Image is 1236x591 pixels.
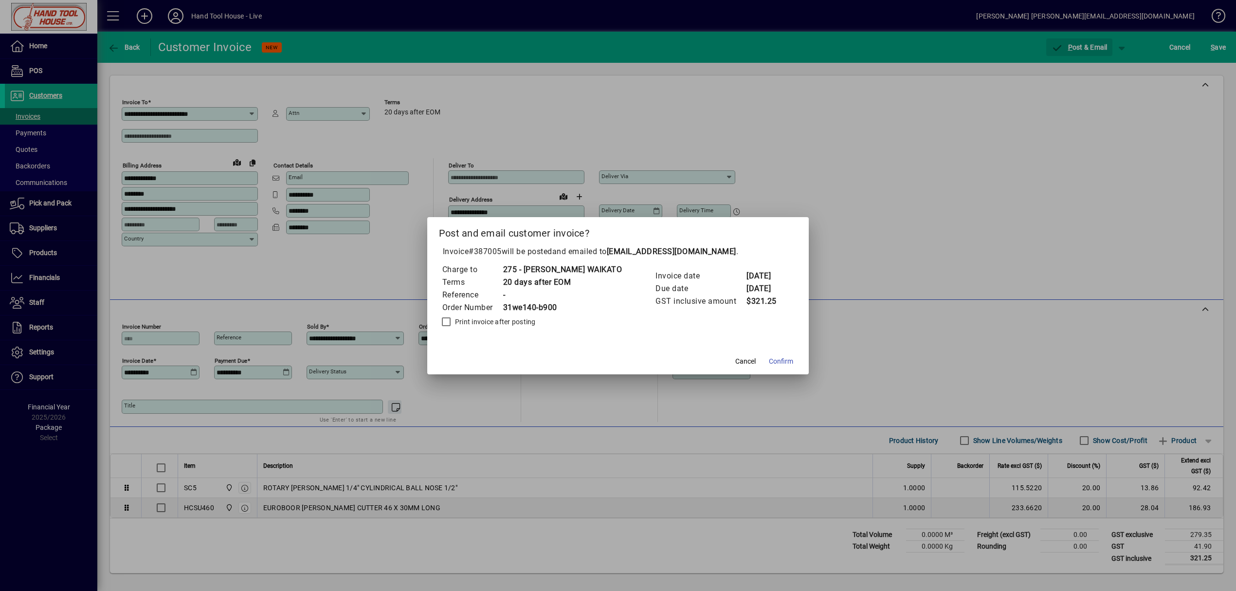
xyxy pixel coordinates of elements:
[746,270,785,282] td: [DATE]
[442,263,503,276] td: Charge to
[746,282,785,295] td: [DATE]
[746,295,785,308] td: $321.25
[503,289,622,301] td: -
[442,301,503,314] td: Order Number
[735,356,756,367] span: Cancel
[503,276,622,289] td: 20 days after EOM
[453,317,536,327] label: Print invoice after posting
[442,289,503,301] td: Reference
[607,247,736,256] b: [EMAIL_ADDRESS][DOMAIN_NAME]
[655,270,746,282] td: Invoice date
[655,282,746,295] td: Due date
[655,295,746,308] td: GST inclusive amount
[442,276,503,289] td: Terms
[469,247,502,256] span: #387005
[427,217,809,245] h2: Post and email customer invoice?
[730,353,761,370] button: Cancel
[552,247,736,256] span: and emailed to
[439,246,798,258] p: Invoice will be posted .
[765,353,797,370] button: Confirm
[769,356,793,367] span: Confirm
[503,263,622,276] td: 275 - [PERSON_NAME] WAIKATO
[503,301,622,314] td: 31we140-b900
